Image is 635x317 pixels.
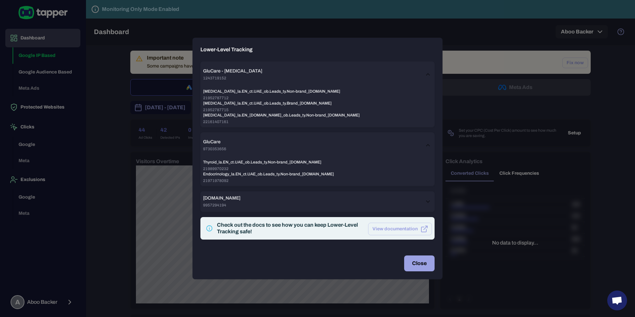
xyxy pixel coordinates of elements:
span: 9957294194 [203,203,240,208]
div: Check out the docs to see how you can keep Lower-Level Tracking safe! [217,222,363,235]
div: [DOMAIN_NAME]9957294194 [200,191,435,212]
div: GluCare - [MEDICAL_DATA]1243719152 [200,158,435,186]
span: Endocrinology_la.EN_ct.UAE_ob.Leads_ty.Non-brand_[DOMAIN_NAME] [203,171,432,177]
span: [MEDICAL_DATA]_la.EN_ct.UAE_ob.Leads_ty.Non-brand_[DOMAIN_NAME] [203,89,432,94]
span: Thyroid_la.EN_ct.UAE_ob.Leads_ty.Non-brand_[DOMAIN_NAME] [203,159,432,165]
span: [MEDICAL_DATA]_la.EN_[DOMAIN_NAME]_ob.Leads_ty.Non-brand_[DOMAIN_NAME] [203,113,432,118]
span: 21952787715 [203,107,432,113]
h2: Lower-Level Tracking [192,38,443,62]
button: Close [404,255,435,271]
span: 22161407161 [203,119,432,124]
span: [DOMAIN_NAME] [203,195,240,201]
span: 9730353656 [203,146,226,152]
button: View documentation [368,223,432,235]
span: 21971978092 [203,178,432,183]
div: GluCare - [MEDICAL_DATA]1243719152 [200,62,435,87]
span: 1243719152 [203,75,262,81]
span: GluCare [203,139,226,145]
span: 21952787712 [203,95,432,101]
div: GluCare9730353656 [200,132,435,158]
a: Open chat [607,291,627,310]
span: 21989970232 [203,166,432,171]
div: GluCare - [MEDICAL_DATA]1243719152 [200,87,435,127]
span: [MEDICAL_DATA]_la.EN_ct.UAE_ob.Leads_ty.Brand_[DOMAIN_NAME] [203,101,432,106]
span: GluCare - [MEDICAL_DATA] [203,68,262,74]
